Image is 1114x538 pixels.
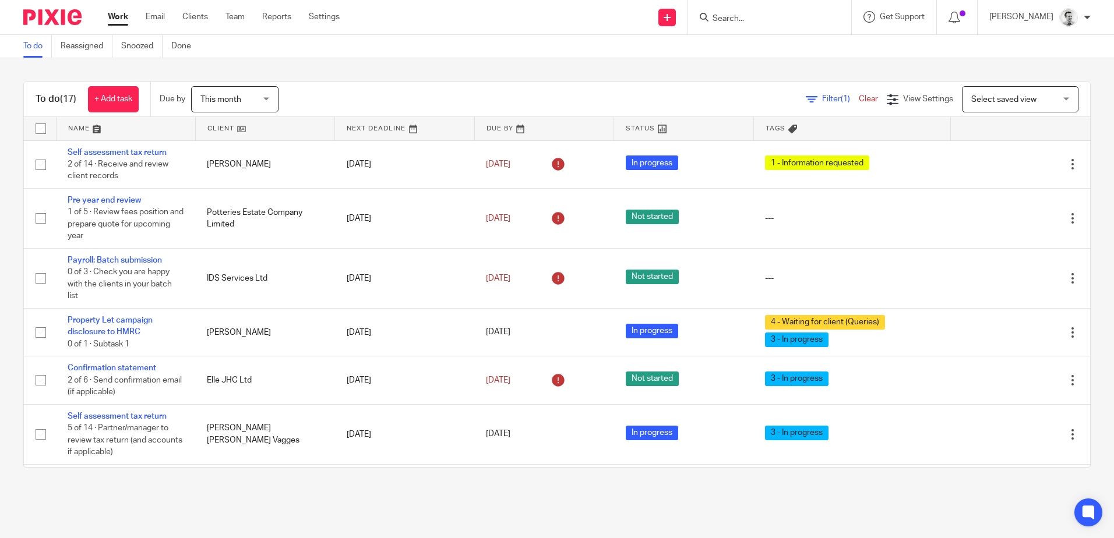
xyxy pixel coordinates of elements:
a: Pre year end review [68,196,141,204]
span: 5 of 14 · Partner/manager to review tax return (and accounts if applicable) [68,424,182,456]
td: [DATE] [335,464,474,524]
td: [DATE] [335,249,474,309]
a: Property Let campaign disclosure to HMRC [68,316,153,336]
a: Reports [262,11,291,23]
td: Potteries Estate Company Limited [195,188,334,248]
a: Email [146,11,165,23]
span: In progress [626,426,678,440]
p: Due by [160,93,185,105]
a: Reassigned [61,35,112,58]
a: Clients [182,11,208,23]
span: View Settings [903,95,953,103]
span: [DATE] [486,214,510,222]
span: In progress [626,155,678,170]
div: --- [765,213,939,224]
span: In progress [626,324,678,338]
span: 1 - Information requested [765,155,869,170]
img: Andy_2025.jpg [1059,8,1078,27]
span: Get Support [880,13,925,21]
td: [PERSON_NAME] [195,140,334,188]
a: Confirmation statement [68,364,156,372]
span: Filter [822,95,859,103]
span: 0 of 3 · Check you are happy with the clients in your batch list [68,268,172,300]
span: [DATE] [486,160,510,168]
td: [DATE] [335,404,474,464]
p: [PERSON_NAME] [989,11,1053,23]
span: 1 of 5 · Review fees position and prepare quote for upcoming year [68,208,184,240]
span: 2 of 6 · Send confirmation email (if applicable) [68,376,182,397]
a: Team [225,11,245,23]
a: Clear [859,95,878,103]
td: Elle JHC Ltd [195,356,334,404]
td: [DATE] [335,309,474,356]
span: This month [200,95,241,104]
span: 3 - In progress [765,332,829,347]
td: IDS Services Ltd [195,249,334,309]
span: 0 of 1 · Subtask 1 [68,340,129,348]
span: 3 - In progress [765,426,829,440]
td: [DATE] [335,188,474,248]
a: Self assessment tax return [68,148,167,157]
td: [PERSON_NAME] [195,464,334,524]
span: [DATE] [486,274,510,282]
span: Not started [626,210,679,224]
input: Search [711,14,816,24]
span: Tags [766,125,785,132]
span: 3 - In progress [765,371,829,386]
span: (17) [60,94,76,104]
a: Work [108,11,128,23]
span: Not started [626,270,679,284]
a: To do [23,35,52,58]
span: Not started [626,371,679,386]
img: Pixie [23,9,82,25]
td: [PERSON_NAME] [195,309,334,356]
span: [DATE] [486,328,510,337]
h1: To do [36,93,76,105]
a: Snoozed [121,35,163,58]
span: Select saved view [971,95,1037,104]
a: Self assessment tax return [68,412,167,420]
div: --- [765,272,939,284]
td: [DATE] [335,356,474,404]
span: [DATE] [486,376,510,384]
td: [DATE] [335,140,474,188]
td: [PERSON_NAME] [PERSON_NAME] Vagges [195,404,334,464]
a: Payroll: Batch submission [68,256,162,264]
a: Done [171,35,200,58]
span: 4 - Waiting for client (Queries) [765,315,885,330]
span: [DATE] [486,430,510,438]
span: 2 of 14 · Receive and review client records [68,160,168,180]
a: + Add task [88,86,139,112]
span: (1) [841,95,850,103]
a: Settings [309,11,340,23]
